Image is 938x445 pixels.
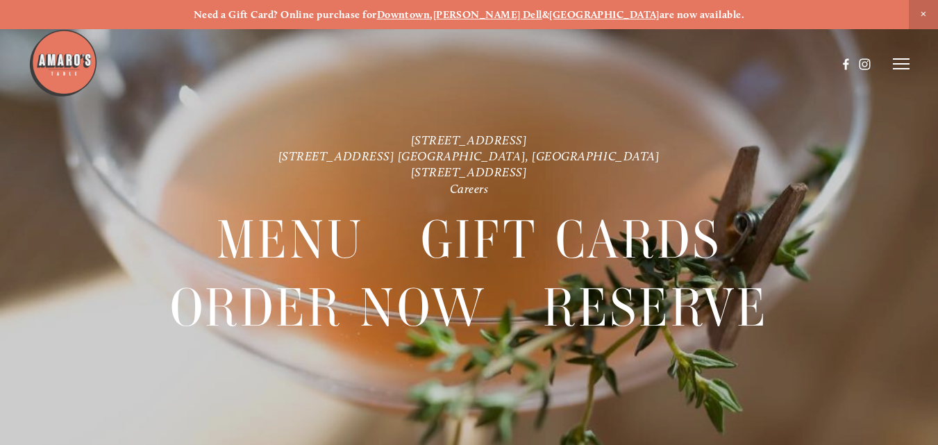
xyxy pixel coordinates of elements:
[217,206,364,274] a: Menu
[194,8,377,21] strong: Need a Gift Card? Online purchase for
[543,275,769,343] span: Reserve
[278,149,660,163] a: [STREET_ADDRESS] [GEOGRAPHIC_DATA], [GEOGRAPHIC_DATA]
[542,8,549,21] strong: &
[170,275,487,343] span: Order Now
[411,133,528,147] a: [STREET_ADDRESS]
[377,8,430,21] a: Downtown
[433,8,542,21] a: [PERSON_NAME] Dell
[411,165,528,180] a: [STREET_ADDRESS]
[430,8,433,21] strong: ,
[170,275,487,342] a: Order Now
[549,8,660,21] a: [GEOGRAPHIC_DATA]
[543,275,769,342] a: Reserve
[28,28,98,98] img: Amaro's Table
[660,8,744,21] strong: are now available.
[450,181,489,196] a: Careers
[421,206,721,274] a: Gift Cards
